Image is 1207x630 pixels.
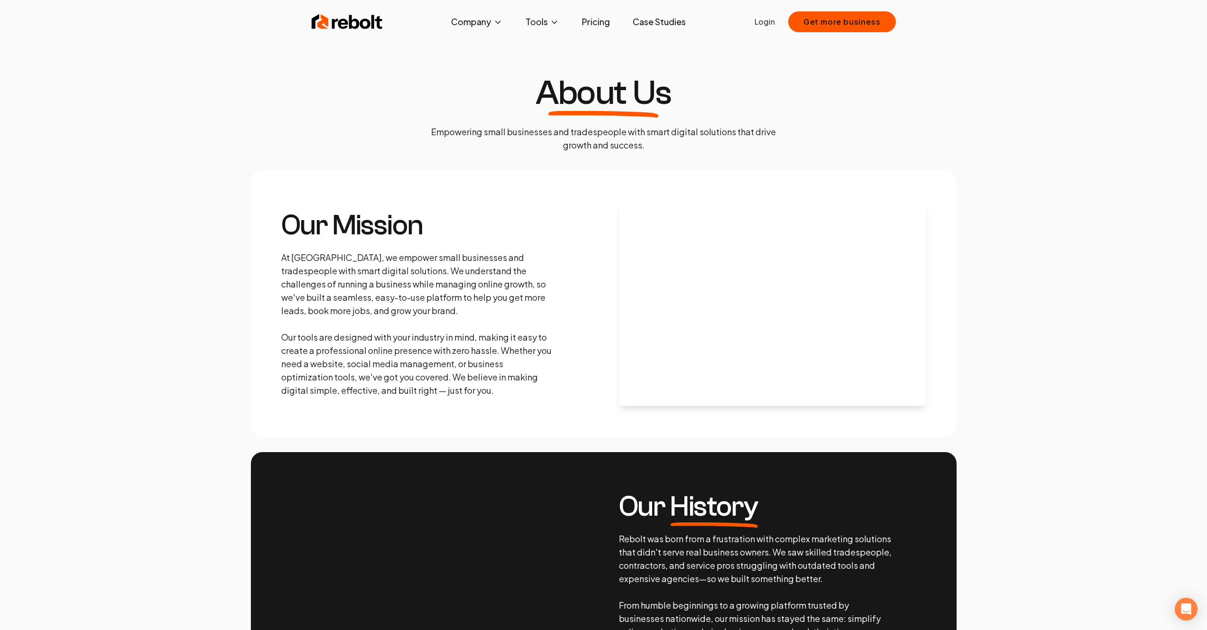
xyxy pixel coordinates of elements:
[281,251,554,397] p: At [GEOGRAPHIC_DATA], we empower small businesses and tradespeople with smart digital solutions. ...
[535,76,671,110] h1: About Us
[755,16,775,28] a: Login
[518,12,567,31] button: Tools
[443,12,510,31] button: Company
[424,125,784,152] p: Empowering small businesses and tradespeople with smart digital solutions that drive growth and s...
[625,12,693,31] a: Case Studies
[281,211,554,240] h3: Our Mission
[670,492,758,521] span: History
[619,492,892,521] h3: Our
[574,12,617,31] a: Pricing
[788,11,896,32] button: Get more business
[1175,598,1198,621] div: Open Intercom Messenger
[312,12,383,31] img: Rebolt Logo
[619,202,926,406] img: About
